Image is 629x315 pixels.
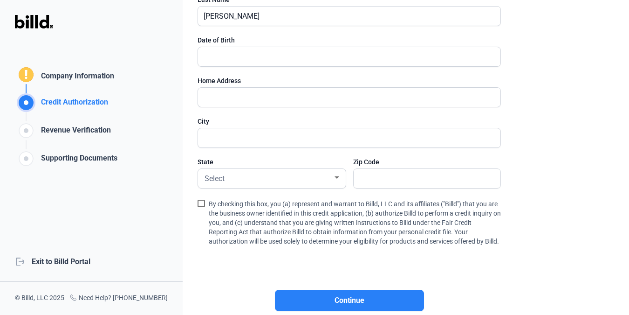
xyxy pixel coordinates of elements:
span: Select [205,174,225,183]
span: Continue [335,295,364,306]
div: Zip Code [353,157,501,167]
div: Revenue Verification [37,125,111,140]
mat-icon: logout [15,256,24,266]
div: Need Help? [PHONE_NUMBER] [69,293,168,304]
div: Company Information [37,70,114,84]
button: Continue [275,290,424,311]
div: City [198,117,501,126]
img: Billd Logo [15,15,53,28]
span: By checking this box, you (a) represent and warrant to Billd, LLC and its affiliates ("Billd") th... [209,198,501,246]
div: Home Address [198,76,501,85]
div: © Billd, LLC 2025 [15,293,64,304]
div: Credit Authorization [37,97,108,112]
div: Supporting Documents [37,153,117,168]
div: State [198,157,345,167]
div: Date of Birth [198,35,501,45]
